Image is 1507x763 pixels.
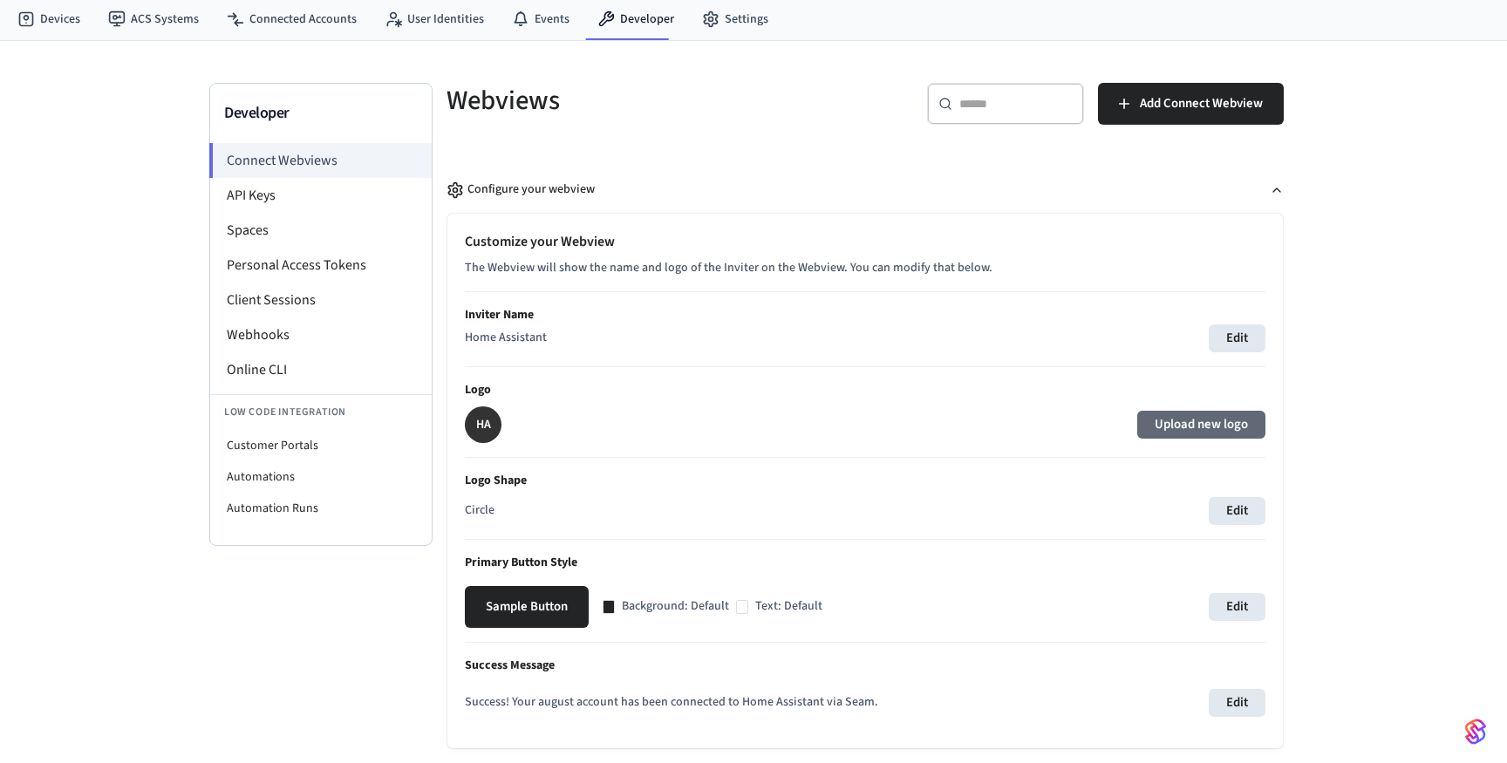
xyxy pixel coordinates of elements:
p: Background: Default [622,597,729,616]
button: Edit [1209,497,1265,525]
button: Add Connect Webview [1098,83,1284,125]
label: Upload new logo [1137,411,1265,439]
li: Webhooks [210,317,432,352]
p: Success Message [465,657,1265,675]
a: Settings [688,3,782,35]
a: User Identities [371,3,498,35]
li: Connect Webviews [209,143,432,178]
div: Configure your webview [447,213,1284,763]
li: Customer Portals [210,430,432,461]
button: Configure your webview [447,167,1284,213]
li: Low Code Integration [210,394,432,430]
a: Connected Accounts [213,3,371,35]
h5: Webviews [447,83,855,119]
a: Devices [3,3,94,35]
button: Edit [1209,689,1265,717]
button: Edit [1209,324,1265,352]
li: Spaces [210,213,432,248]
li: Personal Access Tokens [210,248,432,283]
p: Text: Default [755,597,822,616]
p: Circle [465,501,494,520]
button: Sample Button [465,586,589,628]
p: Inviter Name [465,306,1265,324]
p: Primary Button Style [465,554,1265,572]
p: Success! Your august account has been connected to Home Assistant via Seam. [465,693,878,712]
li: Client Sessions [210,283,432,317]
p: HA [476,416,491,433]
li: Online CLI [210,352,432,387]
li: Automations [210,461,432,493]
li: API Keys [210,178,432,213]
h3: Developer [224,101,418,126]
span: Add Connect Webview [1140,92,1263,115]
li: Automation Runs [210,493,432,524]
button: Edit [1209,593,1265,621]
a: Events [498,3,583,35]
p: The Webview will show the name and logo of the Inviter on the Webview. You can modify that below. [465,259,1265,277]
p: Home Assistant [465,329,547,347]
h2: Customize your Webview [465,231,1265,252]
a: Developer [583,3,688,35]
a: ACS Systems [94,3,213,35]
div: Configure your webview [447,181,595,199]
p: Logo [465,381,1265,399]
p: Logo Shape [465,472,1265,490]
img: SeamLogoGradient.69752ec5.svg [1465,718,1486,746]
